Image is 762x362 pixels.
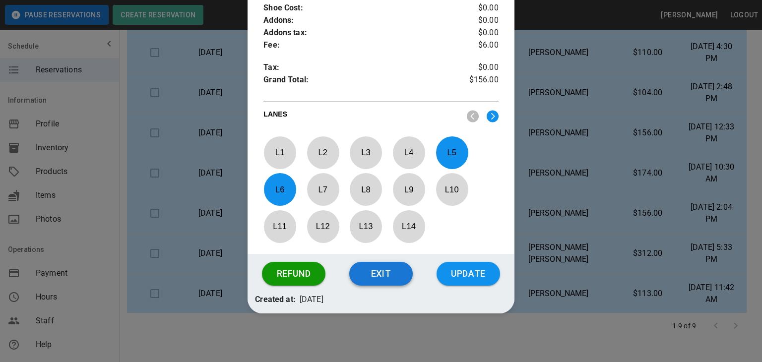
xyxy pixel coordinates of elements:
p: L 10 [436,178,468,201]
p: L 14 [392,215,425,238]
p: [DATE] [300,294,323,306]
p: L 9 [392,178,425,201]
p: Created at: [255,294,296,306]
p: L 3 [349,141,382,164]
p: Addons : [263,14,459,27]
p: $156.00 [459,74,499,89]
p: Fee : [263,39,459,52]
p: Tax : [263,61,459,74]
button: Exit [349,262,413,286]
p: L 12 [307,215,339,238]
button: Refund [262,262,325,286]
p: Addons tax : [263,27,459,39]
p: L 1 [263,141,296,164]
p: L 11 [263,215,296,238]
img: nav_left.svg [467,110,479,122]
img: right.svg [487,110,499,122]
p: L 6 [263,178,296,201]
p: L 13 [349,215,382,238]
p: L 2 [307,141,339,164]
p: $0.00 [459,14,499,27]
p: L 8 [349,178,382,201]
button: Update [437,262,500,286]
p: L 5 [436,141,468,164]
p: L 4 [392,141,425,164]
p: Shoe Cost : [263,2,459,14]
p: Grand Total : [263,74,459,89]
p: $0.00 [459,27,499,39]
p: $6.00 [459,39,499,52]
p: $0.00 [459,2,499,14]
p: L 7 [307,178,339,201]
p: $0.00 [459,61,499,74]
p: LANES [263,109,459,123]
